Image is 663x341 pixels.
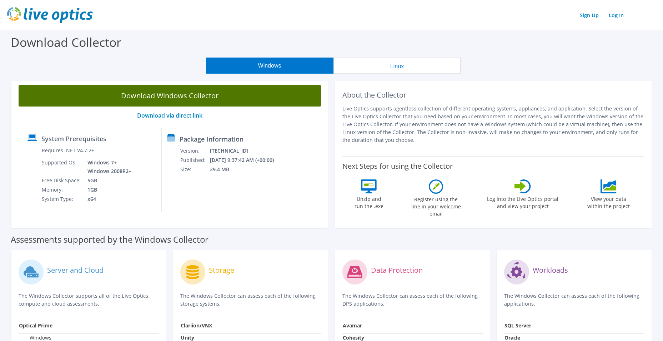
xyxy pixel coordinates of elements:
strong: Oracle [504,334,520,341]
a: Log In [605,10,627,20]
button: Windows [206,58,333,74]
label: Package Information [180,135,243,143]
label: Workloads [533,267,568,274]
label: Download Collector [11,34,121,50]
a: Download via direct link [137,112,202,119]
td: x64 [82,194,133,204]
strong: Avamar [343,322,362,329]
h2: About the Collector [342,91,645,99]
label: Assessments supported by the Windows Collector [11,236,209,243]
button: Linux [333,58,461,74]
td: Published: [180,155,210,165]
a: Sign Up [576,10,602,20]
p: The Windows Collector can assess each of the following storage systems. [180,292,321,308]
td: 5GB [82,176,133,185]
strong: Clariion/VNX [181,322,212,329]
p: The Windows Collector can assess each of the following DPS applications. [342,292,483,308]
label: Storage [209,267,234,274]
p: The Windows Collector supports all of the Live Optics compute and cloud assessments. [19,292,159,308]
td: Version: [180,146,210,155]
label: View your data within the project [583,193,634,210]
label: Next Steps for using the Collector [342,162,453,170]
strong: Cohesity [343,334,364,341]
strong: SQL Server [504,322,531,329]
td: System Type: [41,194,82,204]
td: 29.4 MB [210,165,283,174]
td: Memory: [41,185,82,194]
td: [DATE] 9:37:42 AM (+00:00) [210,155,283,165]
p: The Windows Collector can assess each of the following applications. [504,292,644,308]
td: Supported OS: [41,158,82,176]
label: Log into the Live Optics portal and view your project [487,193,559,210]
a: Download Windows Collector [19,85,321,107]
img: live_optics_svg.svg [7,7,93,23]
label: Server and Cloud [47,267,104,274]
strong: Optical Prime [19,322,52,329]
label: Register using the line in your welcome email [409,194,463,217]
label: Data Protection [371,267,423,274]
td: [TECHNICAL_ID] [210,146,283,155]
td: Windows 7+ Windows 2008R2+ [82,158,133,176]
td: 1GB [82,185,133,194]
label: Requires .NET V4.7.2+ [42,147,94,154]
p: Live Optics supports agentless collection of different operating systems, appliances, and applica... [342,105,645,144]
td: Size: [180,165,210,174]
strong: Unity [181,334,194,341]
label: Unzip and run the .exe [352,193,385,210]
label: System Prerequisites [41,135,106,142]
td: Free Disk Space: [41,176,82,185]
